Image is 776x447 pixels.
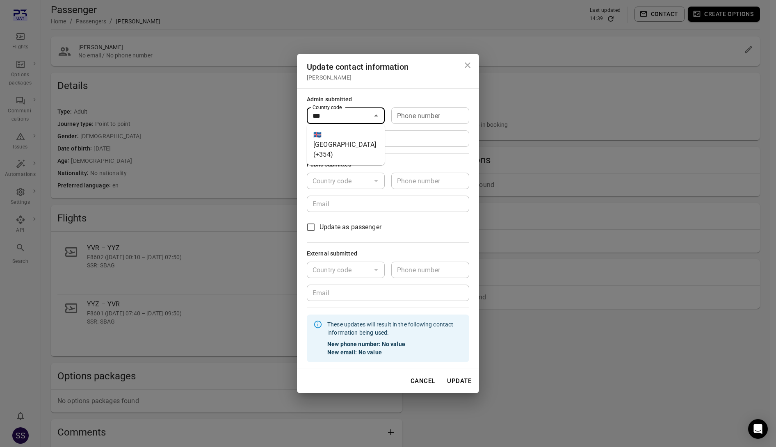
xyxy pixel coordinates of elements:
button: Cancel [406,372,440,390]
div: [PERSON_NAME] [307,73,469,82]
strong: New email: No value [327,348,463,356]
li: 🇮🇸 [GEOGRAPHIC_DATA] (+354) [307,128,385,162]
h2: Update contact information [297,54,479,88]
label: Country code [313,104,342,111]
strong: New phone number: No value [327,340,463,348]
button: Update [443,372,476,390]
div: These updates will result in the following contact information being used: [327,317,463,360]
span: Update as passenger [320,222,381,232]
button: Close [370,110,382,121]
div: Admin submitted [307,95,352,104]
div: External submitted [307,249,357,258]
button: Close dialog [459,57,476,73]
div: Open Intercom Messenger [748,419,768,439]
